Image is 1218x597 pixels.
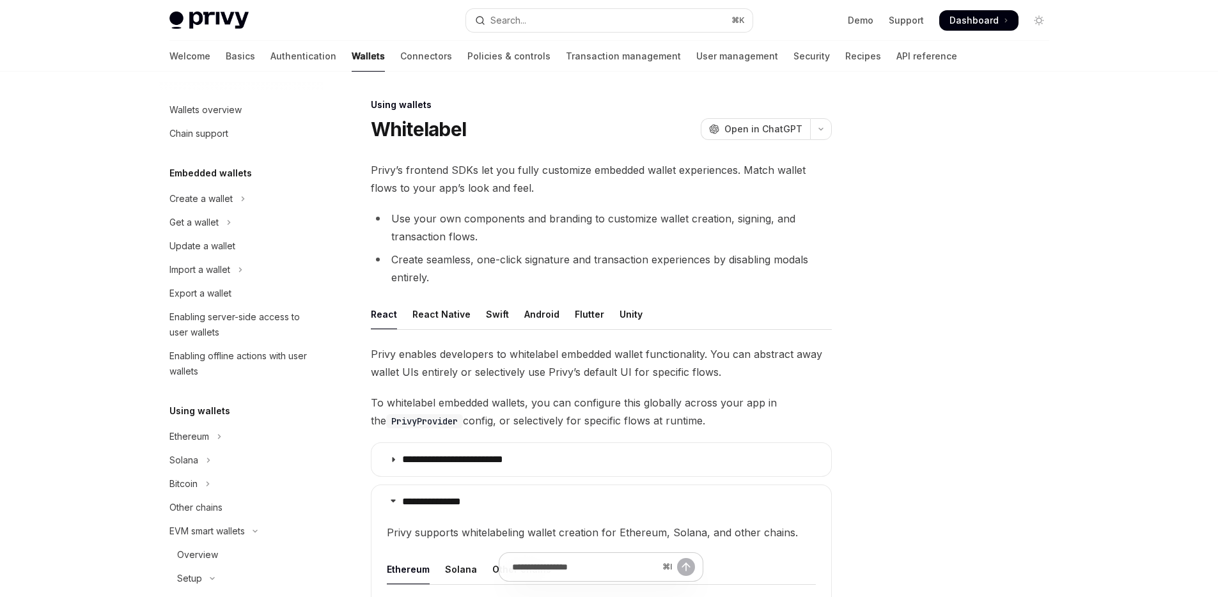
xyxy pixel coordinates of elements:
[169,286,231,301] div: Export a wallet
[371,98,832,111] div: Using wallets
[889,14,924,27] a: Support
[169,41,210,72] a: Welcome
[169,348,315,379] div: Enabling offline actions with user wallets
[386,414,463,428] code: PrivyProvider
[352,41,385,72] a: Wallets
[387,523,816,541] span: Privy supports whitelabeling wallet creation for Ethereum, Solana, and other chains.
[371,210,832,245] li: Use your own components and branding to customize wallet creation, signing, and transaction flows.
[845,41,881,72] a: Recipes
[371,299,397,329] div: React
[371,161,832,197] span: Privy’s frontend SDKs let you fully customize embedded wallet experiences. Match wallet flows to ...
[169,191,233,206] div: Create a wallet
[169,523,245,539] div: EVM smart wallets
[412,299,471,329] div: React Native
[159,98,323,121] a: Wallets overview
[159,472,323,495] button: Toggle Bitcoin section
[512,553,657,581] input: Ask a question...
[159,258,323,281] button: Toggle Import a wallet section
[159,520,323,543] button: Toggle EVM smart wallets section
[400,41,452,72] a: Connectors
[169,403,230,419] h5: Using wallets
[169,453,198,468] div: Solana
[169,309,315,340] div: Enabling server-side access to user wallets
[169,12,249,29] img: light logo
[939,10,1019,31] a: Dashboard
[159,345,323,383] a: Enabling offline actions with user wallets
[226,41,255,72] a: Basics
[159,187,323,210] button: Toggle Create a wallet section
[731,15,745,26] span: ⌘ K
[159,425,323,448] button: Toggle Ethereum section
[169,215,219,230] div: Get a wallet
[270,41,336,72] a: Authentication
[159,496,323,519] a: Other chains
[159,567,323,590] button: Toggle Setup section
[677,558,695,576] button: Send message
[1029,10,1049,31] button: Toggle dark mode
[169,102,242,118] div: Wallets overview
[566,41,681,72] a: Transaction management
[466,9,753,32] button: Open search
[896,41,957,72] a: API reference
[486,299,509,329] div: Swift
[371,118,467,141] h1: Whitelabel
[177,547,218,562] div: Overview
[696,41,778,72] a: User management
[159,282,323,305] a: Export a wallet
[159,235,323,258] a: Update a wallet
[949,14,999,27] span: Dashboard
[793,41,830,72] a: Security
[159,306,323,344] a: Enabling server-side access to user wallets
[575,299,604,329] div: Flutter
[724,123,802,136] span: Open in ChatGPT
[169,262,230,277] div: Import a wallet
[490,13,526,28] div: Search...
[467,41,550,72] a: Policies & controls
[159,449,323,472] button: Toggle Solana section
[159,543,323,566] a: Overview
[701,118,810,140] button: Open in ChatGPT
[169,429,209,444] div: Ethereum
[159,211,323,234] button: Toggle Get a wallet section
[524,299,559,329] div: Android
[169,500,223,515] div: Other chains
[371,394,832,430] span: To whitelabel embedded wallets, you can configure this globally across your app in the config, or...
[848,14,873,27] a: Demo
[169,476,198,492] div: Bitcoin
[159,122,323,145] a: Chain support
[371,251,832,286] li: Create seamless, one-click signature and transaction experiences by disabling modals entirely.
[620,299,643,329] div: Unity
[371,345,832,381] span: Privy enables developers to whitelabel embedded wallet functionality. You can abstract away walle...
[169,126,228,141] div: Chain support
[169,166,252,181] h5: Embedded wallets
[177,571,202,586] div: Setup
[169,238,235,254] div: Update a wallet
